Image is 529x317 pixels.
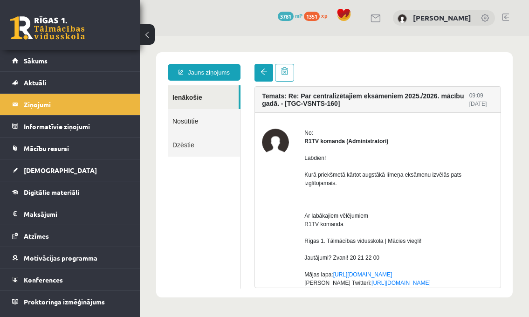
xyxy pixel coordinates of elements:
[12,138,128,159] a: Mācību resursi
[278,12,294,21] span: 3781
[24,188,79,196] span: Digitālie materiāli
[24,232,49,240] span: Atzīmes
[28,28,101,45] a: Jauns ziņojums
[12,247,128,269] a: Motivācijas programma
[12,225,128,247] a: Atzīmes
[12,72,128,93] a: Aktuāli
[24,78,46,87] span: Aktuāli
[232,244,291,250] a: [URL][DOMAIN_NAME]
[12,181,128,203] a: Digitālie materiāli
[413,13,471,22] a: [PERSON_NAME]
[24,297,105,306] span: Proktoringa izmēģinājums
[24,94,128,115] legend: Ziņojumi
[12,159,128,181] a: [DEMOGRAPHIC_DATA]
[24,254,97,262] span: Motivācijas programma
[12,269,128,290] a: Konferences
[28,97,100,121] a: Dzēstie
[165,118,354,160] p: Labdien! Kurā priekšmetā kārtot augstākā līmeņa eksāmenu izvēlās pats izglītojamais.
[12,50,128,71] a: Sākums
[10,16,85,40] a: Rīgas 1. Tālmācības vidusskola
[24,144,69,152] span: Mācību resursi
[24,56,48,65] span: Sākums
[193,235,253,242] a: [URL][DOMAIN_NAME]
[12,94,128,115] a: Ziņojumi
[28,73,100,97] a: Nosūtītie
[24,116,128,137] legend: Informatīvie ziņojumi
[304,12,332,19] a: 1351 xp
[165,167,354,293] p: Ar labākajiem vēlējumiem R1TV komanda Rīgas 1. Tālmācības vidusskola | Mācies viegli! Jautājumi? ...
[122,56,329,71] h4: Temats: Re: Par centralizētajiem eksāmeniem 2025./2026. mācību gadā. - [TGC-VSNTS-160]
[330,55,354,72] div: 09:09 [DATE]
[12,291,128,312] a: Proktoringa izmēģinājums
[24,203,128,225] legend: Maksājumi
[24,166,97,174] span: [DEMOGRAPHIC_DATA]
[398,14,407,23] img: Amanda Lorberga
[12,116,128,137] a: Informatīvie ziņojumi
[24,276,63,284] span: Konferences
[165,93,354,101] div: No:
[12,203,128,225] a: Maksājumi
[278,12,302,19] a: 3781 mP
[295,12,302,19] span: mP
[165,102,248,109] strong: R1TV komanda (Administratori)
[304,12,320,21] span: 1351
[28,49,99,73] a: Ienākošie
[122,93,149,120] img: R1TV komanda
[321,12,327,19] span: xp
